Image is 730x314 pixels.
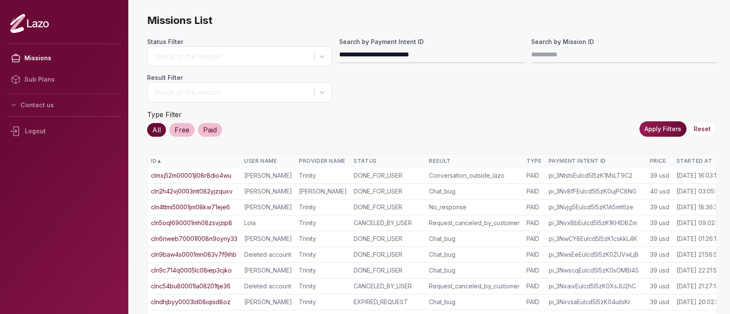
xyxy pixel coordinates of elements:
div: 39 usd [650,219,669,227]
div: Provider Name [299,158,347,164]
a: clnc54bu80001la08201tje36 [151,282,231,291]
button: Contact us [7,97,121,113]
div: Trinity [299,250,347,259]
label: Search by Mission ID [531,38,716,46]
div: [DATE] 21:56:59 [676,250,721,259]
div: pi_3NwsEeEulcd5I5zK0ZUVwLjB [548,250,643,259]
div: PAID [526,171,541,180]
div: pi_3NwCY8Eulcd5I5zK1cskkL4K [548,235,643,243]
div: [PERSON_NAME] [244,235,292,243]
div: [DATE] 18:36:35 [676,203,721,211]
div: [PERSON_NAME] [299,187,347,196]
div: pi_3NvxBbEulcd5I5zK1KHIDBZm [548,219,643,227]
div: [DATE] 03:05:15 [676,187,721,196]
div: [DATE] 09:02:01 [676,219,721,227]
div: Conversation_outside_lazo [429,171,520,180]
label: Search by Payment Intent ID [339,38,524,46]
div: Status [354,158,422,164]
a: Sub Plans [7,69,121,90]
div: [DATE] 16:03:10 [676,171,720,180]
div: Lola [244,219,292,227]
label: Status Filter [147,38,332,46]
div: PAID [526,235,541,243]
div: DONE_FOR_USER [354,235,422,243]
div: EXPIRED_REQUEST [354,298,422,306]
a: cln6nweb70001l008n9oyny33 [151,235,237,243]
div: 39 usd [650,250,669,259]
div: Paid [198,123,222,137]
div: Chat_bug [429,187,520,196]
div: [PERSON_NAME] [244,171,292,180]
div: DONE_FOR_USER [354,203,422,211]
div: Result [429,158,520,164]
div: PAID [526,203,541,211]
label: Result Filter [147,73,332,82]
div: Trinity [299,171,347,180]
div: pi_3Nvjg5Eulcd5I5zK1A5mt6ze [548,203,643,211]
div: 39 usd [650,266,669,275]
div: [PERSON_NAME] [244,187,292,196]
a: cln9c714q0005lc08iep3cjko [151,266,232,275]
div: Request_canceled_by_customer [429,282,520,291]
a: clmxj52m00001jl08r8dio4wu [151,171,231,180]
a: cln4ttmi50001jm08kw71eje6 [151,203,230,211]
a: clndhjbyy0003ld08iqisd8oz [151,298,231,306]
div: pi_3Nv8fFEulcd5I5zK0ujPC8NG [548,187,643,196]
div: 39 usd [650,298,669,306]
div: CANCELED_BY_USER [354,282,422,291]
div: 39 usd [650,171,669,180]
div: PAID [526,282,541,291]
div: pi_3NwscqEulcd5I5zK0sOMBI4S [548,266,643,275]
div: Deleted account [244,282,292,291]
a: cln5oql690001mh08zsvjzip8 [151,219,232,227]
div: [PERSON_NAME] [244,266,292,275]
div: No_response [429,203,520,211]
div: Trinity [299,219,347,227]
div: PAID [526,219,541,227]
div: All [147,123,166,137]
div: DONE_FOR_USER [354,187,422,196]
div: Type [526,158,541,164]
div: Trinity [299,203,347,211]
div: Status of the mission [154,51,310,62]
div: PAID [526,266,541,275]
div: DONE_FOR_USER [354,171,422,180]
label: Type Filter [147,110,182,119]
div: ID [151,158,237,164]
div: Payment Intent ID [548,158,643,164]
span: Missions List [147,14,716,27]
div: DONE_FOR_USER [354,266,422,275]
div: Trinity [299,235,347,243]
div: 39 usd [650,282,669,291]
div: Free [169,123,195,137]
div: PAID [526,298,541,306]
div: User Name [244,158,292,164]
div: PAID [526,250,541,259]
a: Missions [7,47,121,69]
div: pi_3NxaixEulcd5I5zK0XsJU2hC [548,282,643,291]
div: 40 usd [650,187,669,196]
div: Result of the mission [154,87,310,97]
div: [DATE] 21:27:13 [676,282,719,291]
a: cln2h42vj0003mt082yjzquxv [151,187,233,196]
div: pi_3NtstsEulcd5I5zK1MsLT9C2 [548,171,643,180]
div: Price [650,158,669,164]
a: cln9baw4s0001mn083v7f9ihb [151,250,236,259]
div: 39 usd [650,203,669,211]
button: Reset [688,121,716,137]
div: Started At [676,158,722,164]
div: Deleted account [244,250,292,259]
div: Trinity [299,298,347,306]
div: [DATE] 22:21:58 [676,266,720,275]
div: DONE_FOR_USER [354,250,422,259]
div: Trinity [299,282,347,291]
div: Request_canceled_by_customer [429,219,520,227]
div: pi_3NxvsaEulcd5I5zK04uiIsKr [548,298,643,306]
div: Chat_bug [429,266,520,275]
div: Trinity [299,266,347,275]
button: Apply Filters [639,121,686,137]
div: [PERSON_NAME] [244,203,292,211]
div: Chat_bug [429,235,520,243]
div: 39 usd [650,235,669,243]
span: ▲ [157,158,162,164]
